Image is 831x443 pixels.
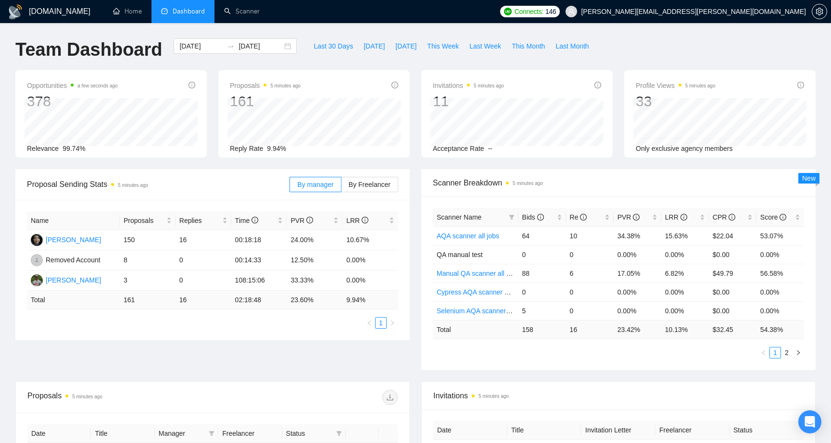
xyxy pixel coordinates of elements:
[756,226,804,245] td: 53.07%
[433,177,804,189] span: Scanner Breakdown
[176,271,231,291] td: 0
[568,8,575,15] span: user
[358,38,390,54] button: [DATE]
[124,215,164,226] span: Proposals
[231,230,287,250] td: 00:18:18
[224,7,260,15] a: searchScanner
[27,92,118,111] div: 378
[433,320,518,339] td: Total
[395,41,416,51] span: [DATE]
[46,255,101,265] div: Removed Account
[781,347,793,358] li: 2
[636,80,716,91] span: Profile Views
[518,226,566,245] td: 64
[769,347,781,358] li: 1
[31,274,43,286] img: OD
[474,83,504,88] time: 5 minutes ago
[566,283,614,301] td: 0
[437,213,481,221] span: Scanner Name
[614,264,661,283] td: 17.05%
[334,426,344,441] span: filter
[27,80,118,91] span: Opportunities
[176,230,231,250] td: 16
[387,317,398,329] button: right
[375,317,387,329] li: 1
[661,245,709,264] td: 0.00%
[120,271,176,291] td: 3
[506,38,550,54] button: This Month
[120,291,176,309] td: 161
[518,245,566,264] td: 0
[227,42,235,50] span: to
[594,82,601,88] span: info-circle
[113,7,142,15] a: homeHome
[437,288,525,296] a: Cypress AQA scanner all jobs
[31,235,101,243] a: YY[PERSON_NAME]
[758,347,769,358] button: left
[636,92,716,111] div: 33
[518,264,566,283] td: 88
[709,320,756,339] td: $ 32.45
[433,92,504,111] div: 11
[287,230,342,250] td: 24.00%
[661,283,709,301] td: 0.00%
[761,350,767,356] span: left
[729,214,735,221] span: info-circle
[376,318,386,328] a: 1
[159,428,205,439] span: Manager
[513,181,543,186] time: 5 minutes ago
[179,215,220,226] span: Replies
[802,174,816,182] span: New
[781,347,792,358] a: 2
[780,214,786,221] span: info-circle
[161,8,168,14] span: dashboard
[537,214,544,221] span: info-circle
[27,145,59,152] span: Relevance
[756,264,804,283] td: 56.58%
[8,4,23,20] img: logo
[756,301,804,320] td: 0.00%
[239,41,282,51] input: End date
[566,226,614,245] td: 10
[31,276,101,283] a: OD[PERSON_NAME]
[349,181,390,188] span: By Freelancer
[469,41,501,51] span: Last Week
[655,421,730,440] th: Freelancer
[91,424,154,443] th: Title
[231,271,287,291] td: 108:15:06
[46,234,101,245] div: [PERSON_NAME]
[270,83,301,88] time: 5 minutes ago
[118,183,148,188] time: 5 minutes ago
[566,264,614,283] td: 6
[297,181,333,188] span: By manager
[342,250,398,271] td: 0.00%
[709,245,756,264] td: $0.00
[793,347,804,358] li: Next Page
[387,317,398,329] li: Next Page
[812,8,827,15] span: setting
[120,250,176,271] td: 8
[633,214,640,221] span: info-circle
[614,320,661,339] td: 23.42 %
[437,270,518,277] a: Manual QA scanner all jobs
[336,431,342,436] span: filter
[120,211,176,230] th: Proposals
[709,301,756,320] td: $0.00
[72,394,102,399] time: 5 minutes ago
[364,317,375,329] button: left
[364,41,385,51] span: [DATE]
[488,145,492,152] span: --
[730,421,804,440] th: Status
[797,82,804,88] span: info-circle
[230,145,263,152] span: Reply Rate
[230,80,301,91] span: Proposals
[63,145,85,152] span: 99.74%
[760,213,786,221] span: Score
[364,317,375,329] li: Previous Page
[661,226,709,245] td: 15.63%
[306,217,313,223] span: info-circle
[433,80,504,91] span: Invitations
[478,394,509,399] time: 5 minutes ago
[287,250,342,271] td: 12.50%
[614,226,661,245] td: 34.38%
